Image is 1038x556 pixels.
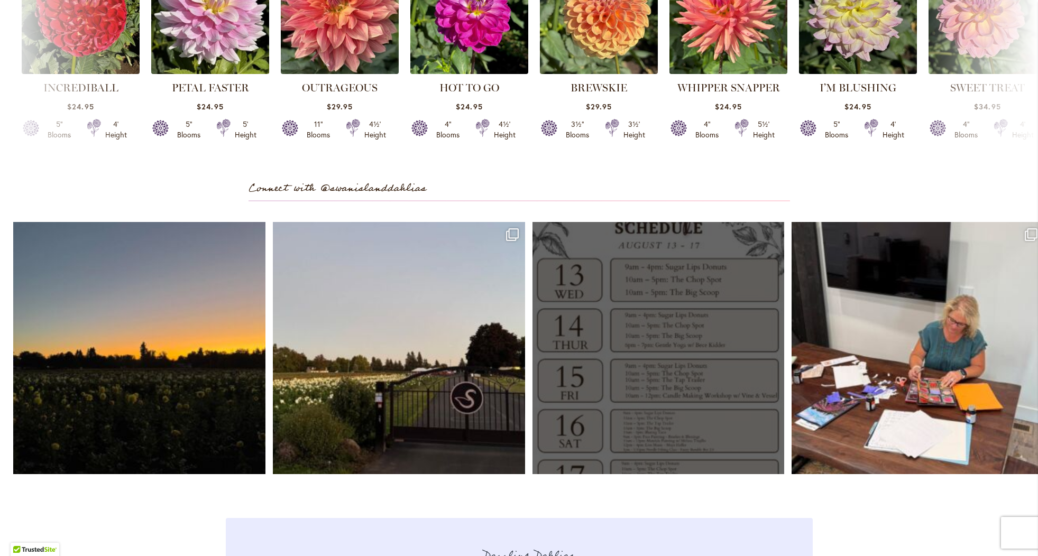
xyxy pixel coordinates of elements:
[677,81,780,94] a: WHIPPER SNAPPER
[327,101,353,112] span: $29.95
[456,101,482,112] span: $24.95
[753,119,775,140] div: 5½' Height
[844,101,871,112] span: $24.95
[820,81,896,94] a: I’M BLUSHING
[304,119,333,140] div: 11" Blooms
[883,119,904,140] div: 4' Height
[623,119,645,140] div: 3½' Height
[494,119,516,140] div: 4½' Height
[715,101,741,112] span: $24.95
[174,119,204,140] div: 5" Blooms
[586,101,612,112] span: $29.95
[172,81,249,94] a: PETAL FASTER
[563,119,592,140] div: 3½" Blooms
[197,101,223,112] span: $24.95
[235,119,256,140] div: 5' Height
[433,119,463,140] div: 4" Blooms
[439,81,499,94] a: HOT TO GO
[571,81,627,94] a: BREWSKIE
[822,119,851,140] div: 5" Blooms
[302,81,378,94] a: OUTRAGEOUS
[364,119,386,140] div: 4½' Height
[692,119,722,140] div: 4" Blooms
[249,180,426,197] span: Connect with @swanislanddahlias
